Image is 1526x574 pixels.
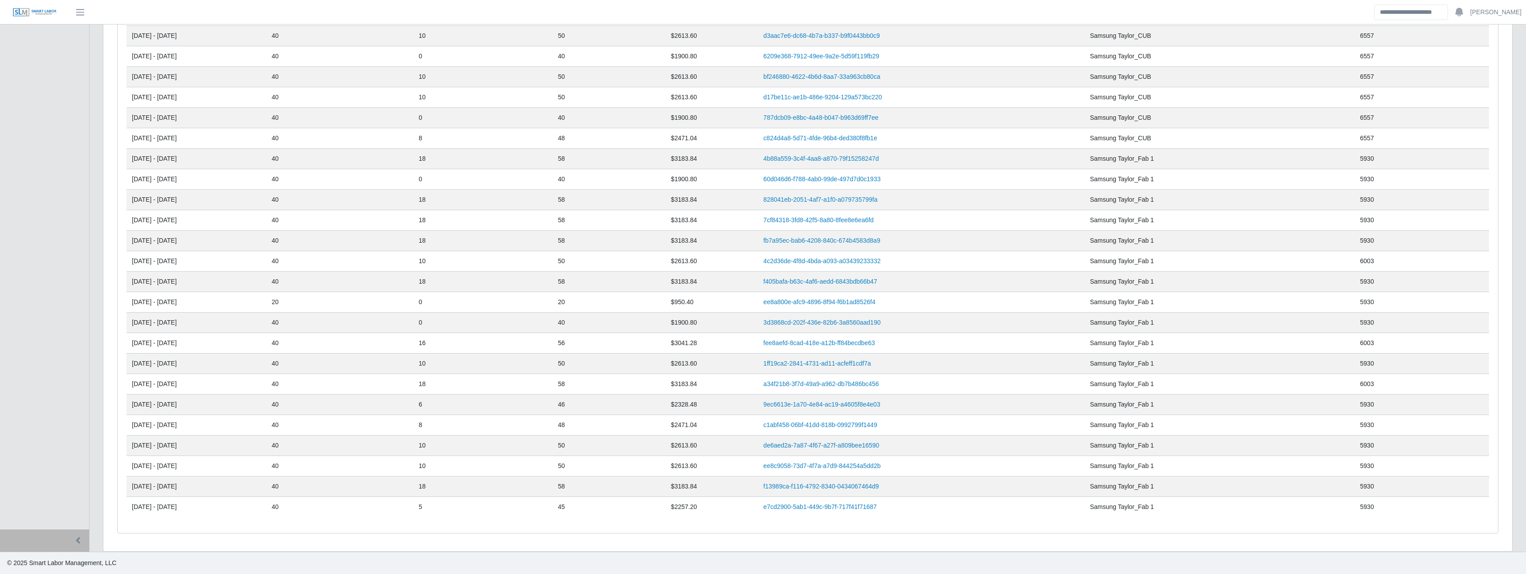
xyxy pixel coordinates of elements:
td: 40 [266,128,413,149]
td: $3041.28 [666,333,758,354]
td: [DATE] - [DATE] [127,231,266,251]
td: 40 [266,108,413,128]
td: 45 [552,497,666,517]
td: $3183.84 [666,231,758,251]
td: [DATE] - [DATE] [127,313,266,333]
span: 5930 [1360,175,1374,183]
td: $3183.84 [666,210,758,231]
td: $950.40 [666,292,758,313]
td: 40 [266,354,413,374]
td: [DATE] - [DATE] [127,67,266,87]
td: $2613.60 [666,251,758,272]
span: 5930 [1360,196,1374,203]
td: 0 [413,169,552,190]
a: 4c2d36de-4f8d-4bda-a093-a03439233332 [763,257,880,265]
td: [DATE] - [DATE] [127,333,266,354]
td: 20 [266,292,413,313]
td: 40 [266,169,413,190]
span: 5930 [1360,462,1374,469]
td: $2257.20 [666,497,758,517]
td: $2328.48 [666,395,758,415]
td: [DATE] - [DATE] [127,415,266,436]
a: fee8aefd-8cad-418e-a12b-ff84becdbe63 [763,339,875,346]
span: Samsung Taylor_Fab 1 [1090,442,1154,449]
input: Search [1374,4,1448,20]
span: Samsung Taylor_Fab 1 [1090,483,1154,490]
td: $2613.60 [666,67,758,87]
span: Samsung Taylor_Fab 1 [1090,421,1154,428]
a: 4b88a559-3c4f-4aa8-a870-79f15258247d [763,155,879,162]
span: 5930 [1360,360,1374,367]
td: [DATE] - [DATE] [127,46,266,67]
a: ee8a800e-afc9-4896-8f94-f6b1ad8526f4 [763,298,875,305]
td: [DATE] - [DATE] [127,497,266,517]
span: 5930 [1360,503,1374,510]
span: Samsung Taylor_Fab 1 [1090,319,1154,326]
span: 5930 [1360,216,1374,224]
td: 48 [552,128,666,149]
a: 1ff19ca2-2841-4731-ad11-acfeff1cdf7a [763,360,871,367]
td: 10 [413,251,552,272]
td: [DATE] - [DATE] [127,476,266,497]
span: 5930 [1360,319,1374,326]
span: Samsung Taylor_Fab 1 [1090,401,1154,408]
td: 50 [552,26,666,46]
td: $1900.80 [666,46,758,67]
td: 58 [552,272,666,292]
span: 5930 [1360,278,1374,285]
td: [DATE] - [DATE] [127,272,266,292]
span: Samsung Taylor_Fab 1 [1090,339,1154,346]
span: 6557 [1360,134,1374,142]
a: 828041eb-2051-4af7-a1f0-a079735799fa [763,196,877,203]
td: 50 [552,87,666,108]
td: $2471.04 [666,128,758,149]
span: Samsung Taylor_Fab 1 [1090,237,1154,244]
span: © 2025 Smart Labor Management, LLC [7,559,116,566]
span: 6557 [1360,32,1374,39]
td: 50 [552,456,666,476]
td: $1900.80 [666,169,758,190]
a: d3aac7e6-dc68-4b7a-b337-b9f0443bb0c9 [763,32,880,39]
span: Samsung Taylor_Fab 1 [1090,196,1154,203]
td: 40 [266,231,413,251]
span: 5930 [1360,401,1374,408]
td: 40 [266,395,413,415]
a: bf246880-4622-4b6d-8aa7-33a963cb80ca [763,73,880,80]
td: 18 [413,210,552,231]
td: $3183.84 [666,149,758,169]
td: 40 [266,333,413,354]
span: Samsung Taylor_Fab 1 [1090,298,1154,305]
span: Samsung Taylor_CUB [1090,73,1151,80]
td: 58 [552,476,666,497]
img: SLM Logo [12,8,57,17]
span: 6557 [1360,73,1374,80]
a: de6aed2a-7a87-4f67-a27f-a809bee16590 [763,442,879,449]
span: Samsung Taylor_CUB [1090,53,1151,60]
span: Samsung Taylor_Fab 1 [1090,155,1154,162]
td: 8 [413,128,552,149]
a: c824d4a8-5d71-4fde-96b4-ded380f8fb1e [763,134,877,142]
a: 9ec6613e-1a70-4e84-ac19-a4605f8e4e03 [763,401,880,408]
span: 5930 [1360,237,1374,244]
td: 10 [413,354,552,374]
td: $3183.84 [666,272,758,292]
td: 18 [413,149,552,169]
span: Samsung Taylor_Fab 1 [1090,257,1154,265]
td: 50 [552,354,666,374]
td: 40 [552,169,666,190]
td: $2613.60 [666,456,758,476]
span: Samsung Taylor_Fab 1 [1090,278,1154,285]
a: d17be11c-ae1b-486e-9204-129a573bc220 [763,94,882,101]
td: 5 [413,497,552,517]
td: 40 [266,374,413,395]
span: Samsung Taylor_Fab 1 [1090,360,1154,367]
span: 5930 [1360,421,1374,428]
td: 40 [266,67,413,87]
td: 50 [552,436,666,456]
td: 8 [413,415,552,436]
td: 40 [266,436,413,456]
span: Samsung Taylor_Fab 1 [1090,462,1154,469]
td: [DATE] - [DATE] [127,456,266,476]
td: 10 [413,456,552,476]
td: 10 [413,436,552,456]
